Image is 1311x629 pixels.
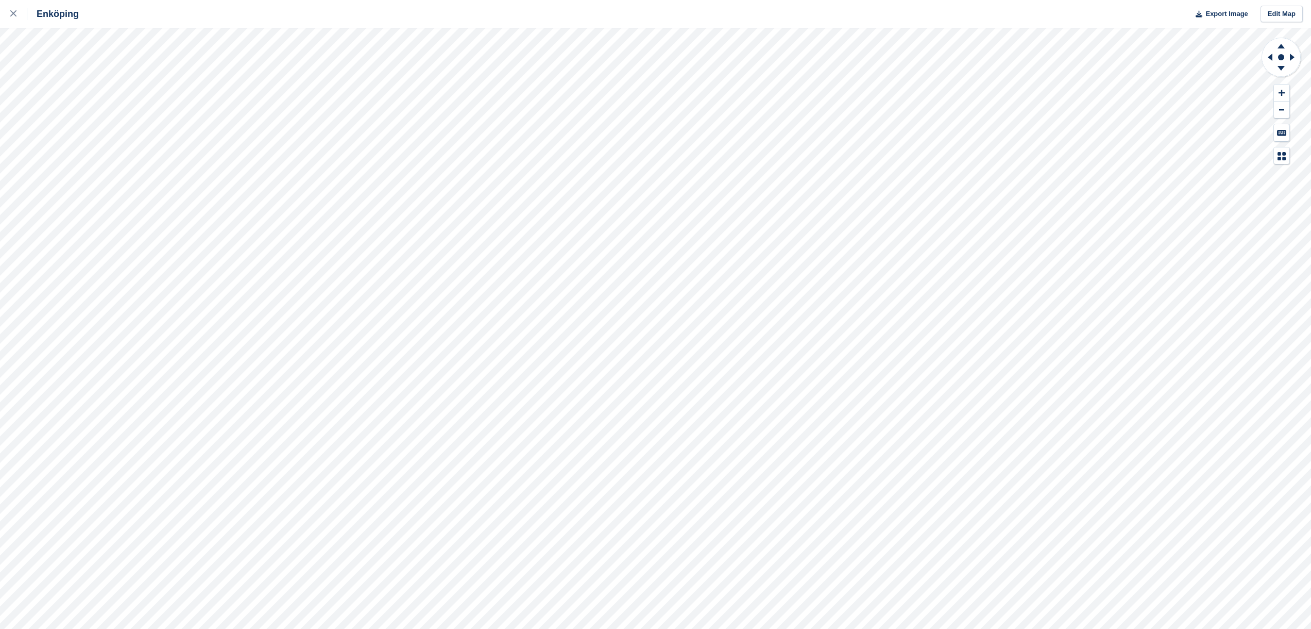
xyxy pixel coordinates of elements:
[1274,85,1289,102] button: Zoom In
[1261,6,1303,23] a: Edit Map
[1274,124,1289,141] button: Keyboard Shortcuts
[27,8,79,20] div: Enköping
[1205,9,1248,19] span: Export Image
[1189,6,1248,23] button: Export Image
[1274,147,1289,164] button: Map Legend
[1274,102,1289,119] button: Zoom Out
